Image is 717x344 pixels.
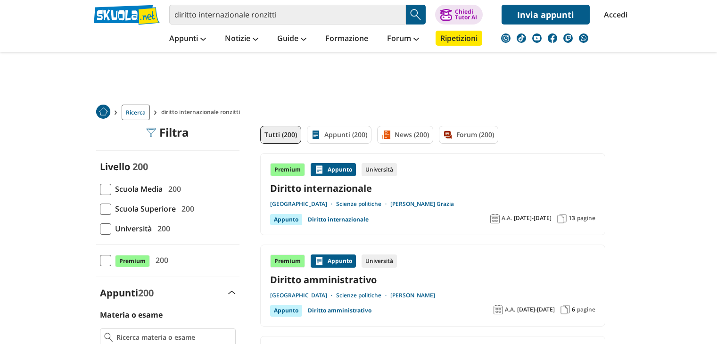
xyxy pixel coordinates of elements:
[604,5,624,25] a: Accedi
[132,160,148,173] span: 200
[96,105,110,120] a: Home
[494,305,503,314] img: Anno accademico
[165,183,181,195] span: 200
[455,9,477,20] div: Chiedi Tutor AI
[439,126,498,144] a: Forum (200)
[122,105,150,120] a: Ricerca
[111,183,163,195] span: Scuola Media
[100,287,154,299] label: Appunti
[270,292,336,299] a: [GEOGRAPHIC_DATA]
[501,33,511,43] img: instagram
[314,256,324,266] img: Appunti contenuto
[270,214,302,225] div: Appunto
[270,273,595,286] a: Diritto amministrativo
[311,254,356,268] div: Appunto
[443,130,453,139] img: Forum filtro contenuto
[377,126,433,144] a: News (200)
[390,292,435,299] a: [PERSON_NAME]
[572,306,575,313] span: 6
[270,182,595,195] a: Diritto internazionale
[490,214,500,223] img: Anno accademico
[502,214,512,222] span: A.A.
[336,200,390,208] a: Scienze politiche
[381,130,391,139] img: News filtro contenuto
[517,33,526,43] img: tiktok
[362,254,397,268] div: Università
[104,333,113,342] img: Ricerca materia o esame
[275,31,309,48] a: Guide
[557,214,567,223] img: Pagine
[115,255,150,267] span: Premium
[308,214,369,225] a: Diritto internazionale
[111,222,152,235] span: Università
[505,306,515,313] span: A.A.
[514,214,552,222] span: [DATE]-[DATE]
[409,8,423,22] img: Cerca appunti, riassunti o versioni
[560,305,570,314] img: Pagine
[223,31,261,48] a: Notizie
[228,291,236,295] img: Apri e chiudi sezione
[270,254,305,268] div: Premium
[178,203,194,215] span: 200
[270,163,305,176] div: Premium
[146,128,156,137] img: Filtra filtri mobile
[502,5,590,25] a: Invia appunti
[532,33,542,43] img: youtube
[270,200,336,208] a: [GEOGRAPHIC_DATA]
[96,105,110,119] img: Home
[579,33,588,43] img: WhatsApp
[161,105,244,120] span: diritto internazionale ronzitti
[167,31,208,48] a: Appunti
[314,165,324,174] img: Appunti contenuto
[323,31,371,48] a: Formazione
[577,306,595,313] span: pagine
[169,5,406,25] input: Cerca appunti, riassunti o versioni
[152,254,168,266] span: 200
[154,222,170,235] span: 200
[146,126,189,139] div: Filtra
[385,31,421,48] a: Forum
[270,305,302,316] div: Appunto
[548,33,557,43] img: facebook
[308,305,371,316] a: Diritto amministrativo
[100,310,163,320] label: Materia o esame
[569,214,575,222] span: 13
[362,163,397,176] div: Università
[436,31,482,46] a: Ripetizioni
[100,160,130,173] label: Livello
[116,333,231,342] input: Ricerca materia o esame
[111,203,176,215] span: Scuola Superiore
[260,126,301,144] a: Tutti (200)
[307,126,371,144] a: Appunti (200)
[577,214,595,222] span: pagine
[336,292,390,299] a: Scienze politiche
[435,5,483,25] button: ChiediTutor AI
[563,33,573,43] img: twitch
[138,287,154,299] span: 200
[517,306,555,313] span: [DATE]-[DATE]
[311,163,356,176] div: Appunto
[311,130,321,139] img: Appunti filtro contenuto
[390,200,454,208] a: [PERSON_NAME] Grazia
[406,5,426,25] button: Search Button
